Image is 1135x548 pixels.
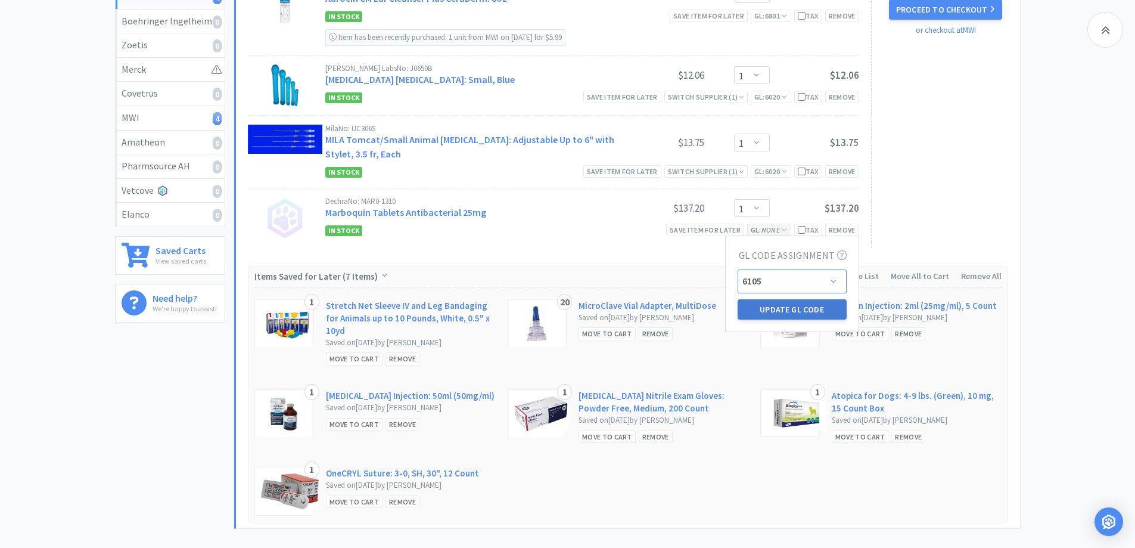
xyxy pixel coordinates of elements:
div: Saved on [DATE] by [PERSON_NAME] [326,479,496,492]
div: Elanco [122,207,219,222]
div: Mila No: UC306S [325,125,615,132]
i: 0 [213,209,222,222]
a: [MEDICAL_DATA] Injection: 50ml (50mg/ml) [326,389,495,402]
span: GL: 6801 [754,11,788,20]
div: Save item for later [666,224,744,236]
div: $13.75 [615,135,704,150]
i: 0 [213,185,222,198]
a: [MEDICAL_DATA] Nitrile Exam Gloves: Powder Free, Medium, 200 Count [579,389,748,414]
div: Remove [639,327,673,340]
img: 3e5f23ef45564bb898f2644aef8663c2_12773.png [248,125,322,154]
div: [PERSON_NAME] Labs No: J0650B [325,64,615,72]
span: In Stock [325,225,362,236]
span: $13.75 [830,136,859,149]
a: MWI4 [116,106,225,131]
i: 0 [213,137,222,150]
a: Covetrus0 [116,82,225,106]
div: Save item for later [583,165,661,178]
a: Boehringer Ingelheim0 [116,10,225,34]
span: 7 Items [346,271,375,282]
div: Move to Cart [326,418,383,431]
img: 077a1c0ae645428e9485c90d8aa872ee_18303.png [527,306,547,342]
div: Remove [385,352,419,365]
span: Hide List [846,271,879,281]
div: Saved on [DATE] by [PERSON_NAME] [832,414,1002,427]
div: Remove [825,165,859,178]
span: Remove All [961,271,1002,281]
a: Elanco0 [116,203,225,227]
div: 1 [304,294,319,311]
h6: Need help? [153,290,217,303]
span: In Stock [325,11,362,22]
span: In Stock [325,92,362,103]
div: Save item for later [583,91,661,103]
div: Move to Cart [832,431,889,443]
div: Covetrus [122,86,219,101]
i: None [761,225,780,234]
h6: Saved Carts [156,243,206,255]
div: Pharmsource AH [122,159,219,174]
i: 0 [213,16,222,29]
div: 1 [304,384,319,401]
div: Saved on [DATE] by [PERSON_NAME] [579,312,748,324]
a: Merck [116,58,225,82]
img: no_image.png [264,197,306,239]
a: MicroClave Vial Adapter, MultiDose [579,299,716,312]
i: 0 [213,160,222,174]
h5: GL Code Assignment [738,248,847,264]
div: Remove [891,431,925,443]
div: $12.06 [615,68,704,82]
a: Vetcove0 [116,179,225,203]
a: Diroban Injection: 2ml (25mg/ml), 5 Count [832,299,997,312]
a: [MEDICAL_DATA] [MEDICAL_DATA]: Small, Blue [325,73,515,85]
img: 97e9999630a8474fa87885ec07065c51_10723.png [261,306,313,342]
span: GL: 6020 [754,167,788,176]
div: Saved on [DATE] by [PERSON_NAME] [326,402,496,414]
div: Zoetis [122,38,219,53]
a: Zoetis0 [116,33,225,58]
div: Tax [798,91,819,103]
a: MILA Tomcat/Small Animal [MEDICAL_DATA]: Adjustable Up to 6" with Stylet, 3.5 fr, Each [325,134,614,160]
div: Move to Cart [326,352,383,365]
div: Remove [825,224,859,236]
div: Save item for later [670,10,748,22]
a: Amatheon0 [116,131,225,155]
div: Merck [122,62,219,78]
button: Update GL Code [738,299,847,320]
p: View saved carts [156,255,206,267]
div: Remove [825,10,859,22]
a: Saved CartsView saved carts [115,236,225,275]
span: In Stock [325,167,362,178]
div: MWI [122,110,219,126]
div: Saved on [DATE] by [PERSON_NAME] [326,337,496,349]
div: Open Intercom Messenger [1094,507,1123,536]
a: or checkout at MWI [916,25,976,35]
span: GL: [751,225,788,234]
div: Switch Supplier ( 1 ) [668,91,744,103]
div: Tax [798,166,819,177]
div: Switch Supplier ( 1 ) [668,166,744,177]
img: 1b27e84c1f3b43cfa568cee45c29241c_173075.png [767,396,826,431]
img: bca28a9e5f8c483784fa7a5577a2b30b_209217.png [268,396,299,432]
p: We're happy to assist! [153,303,217,314]
div: Move to Cart [579,431,636,443]
a: Stretch Net Sleeve IV and Leg Bandaging for Animals up to 10 Pounds, White, 0.5" x 10yd [326,299,496,337]
i: 0 [213,88,222,101]
img: bca2c660c61041c7965bd50161bebfd6_217050.png [514,396,568,432]
img: 6364437add8b44a3b66df7fda8f629fd_4449.png [271,64,299,106]
div: Tax [798,224,819,236]
div: 1 [557,384,572,401]
div: Tax [798,10,819,21]
div: Remove [825,91,859,103]
div: Remove [385,496,419,508]
div: Item has been recently purchased: 1 unit from MWI on [DATE] for $5.99 [325,29,565,46]
div: Remove [891,327,925,340]
i: 0 [213,39,222,52]
span: Move All to Cart [891,271,949,281]
div: Boehringer Ingelheim [122,14,219,29]
div: Saved on [DATE] by [PERSON_NAME] [832,312,1002,324]
a: Marboquin Tablets Antibacterial 25mg [325,206,486,218]
i: 4 [213,112,222,125]
span: Items Saved for Later ( ) [254,271,381,282]
img: e5e6b5657486410b9f6ad39e84c030b9_6908.png [261,473,319,509]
